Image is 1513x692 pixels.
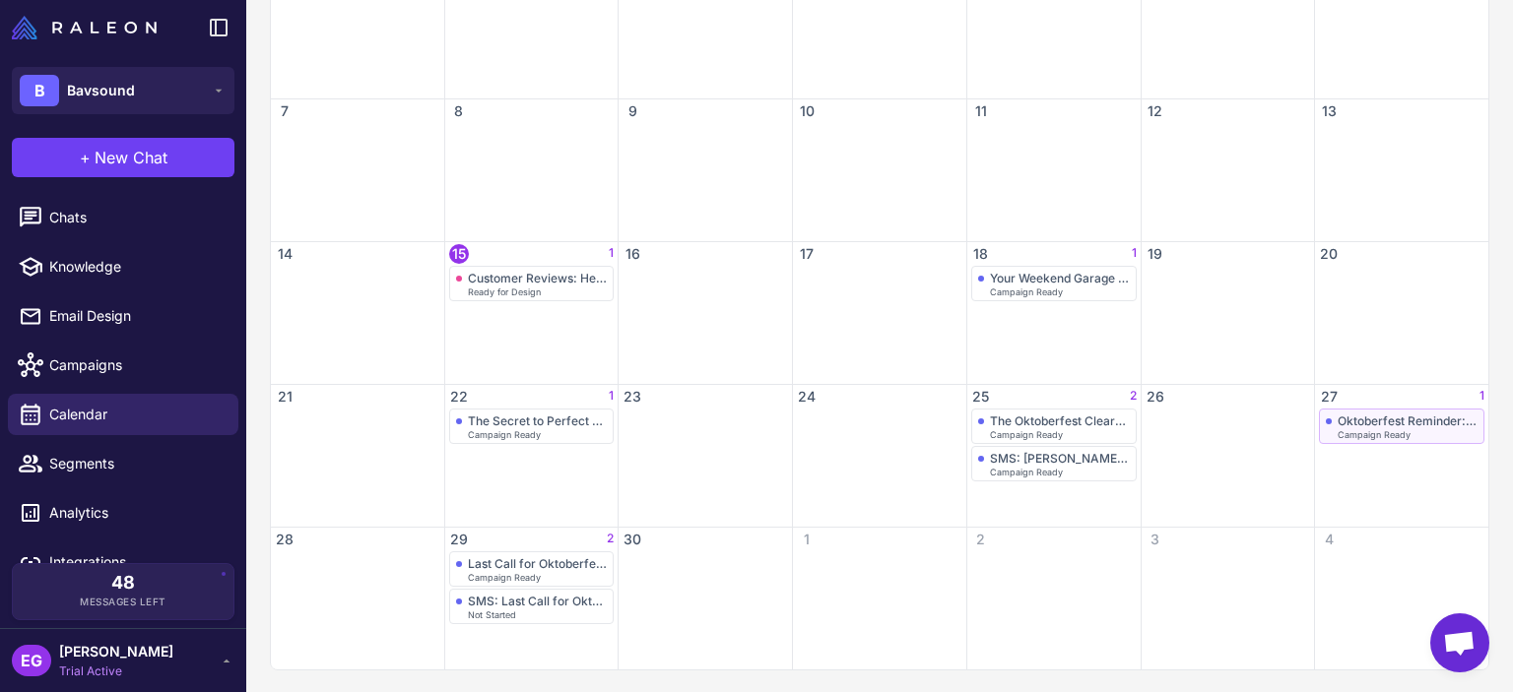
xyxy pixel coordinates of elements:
span: 17 [797,244,817,264]
span: Messages Left [80,595,166,609]
span: 1 [1132,244,1137,264]
span: Campaign Ready [990,468,1063,476]
span: Campaign Ready [468,430,541,439]
span: 10 [797,101,817,121]
span: 20 [1319,244,1339,264]
span: Knowledge [49,256,223,278]
div: Open chat [1430,613,1489,672]
div: B [20,75,59,106]
span: Integrations [49,551,223,573]
a: Email Design [8,295,238,337]
span: Trial Active [59,662,173,680]
span: 48 [111,574,135,592]
span: 2 [607,530,614,549]
span: Bavsound [67,80,135,101]
span: Campaign Ready [990,287,1063,296]
span: 11 [971,101,991,121]
span: 23 [623,387,642,407]
span: Calendar [49,404,223,425]
span: 9 [623,101,642,121]
a: Analytics [8,492,238,534]
div: Oktoberfest Reminder: Best-Sellers on Sale [1338,413,1478,428]
div: SMS: [PERSON_NAME]! The Oktoberfest Sale is On! [990,451,1130,466]
a: Segments [8,443,238,484]
div: Last Call for Oktoberfest Deals! [468,556,608,571]
span: 22 [449,387,469,407]
span: [PERSON_NAME] [59,641,173,662]
span: Ready for Design [468,287,541,296]
span: Segments [49,453,223,474]
span: 1 [797,530,817,549]
span: 4 [1319,530,1339,549]
span: 14 [275,244,295,264]
button: BBavsound [12,67,234,114]
span: Campaigns [49,354,223,376]
span: 30 [623,530,642,549]
span: 1 [1480,387,1484,407]
a: Raleon Logo [12,16,164,39]
div: EG [12,645,51,676]
span: Not Started [468,610,516,619]
button: +New Chat [12,138,234,177]
span: 13 [1319,101,1339,121]
span: 12 [1146,101,1165,121]
span: 1 [609,244,614,264]
span: 7 [275,101,295,121]
span: Campaign Ready [990,430,1063,439]
span: 25 [971,387,991,407]
span: Analytics [49,502,223,524]
div: The Secret to Perfect Sound: The 'Break-in' Period [468,413,608,428]
span: 21 [275,387,295,407]
span: 8 [449,101,469,121]
span: Chats [49,207,223,228]
span: New Chat [95,146,167,169]
span: Campaign Ready [468,573,541,582]
div: SMS: Last Call for Oktoberfest! [468,594,608,608]
div: Customer Reviews: Hear What They're Saying [468,271,608,285]
a: Integrations [8,541,238,583]
div: The Oktoberfest Clearance Sale Starts Now! [990,413,1130,428]
span: 26 [1146,387,1165,407]
span: 2 [971,530,991,549]
span: 2 [1130,387,1137,407]
span: 29 [449,530,469,549]
a: Chats [8,197,238,238]
span: 16 [623,244,642,264]
span: 18 [971,244,991,264]
span: + [80,146,91,169]
span: 1 [609,387,614,407]
span: 19 [1146,244,1165,264]
span: 24 [797,387,817,407]
span: Campaign Ready [1338,430,1411,439]
img: Raleon Logo [12,16,157,39]
div: Your Weekend Garage Project: Installation Made Simple [990,271,1130,285]
span: 28 [275,530,295,549]
a: Campaigns [8,345,238,386]
span: 15 [449,244,469,264]
span: 27 [1319,387,1339,407]
a: Knowledge [8,246,238,287]
span: 3 [1146,530,1165,549]
a: Calendar [8,394,238,435]
span: Email Design [49,305,223,327]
